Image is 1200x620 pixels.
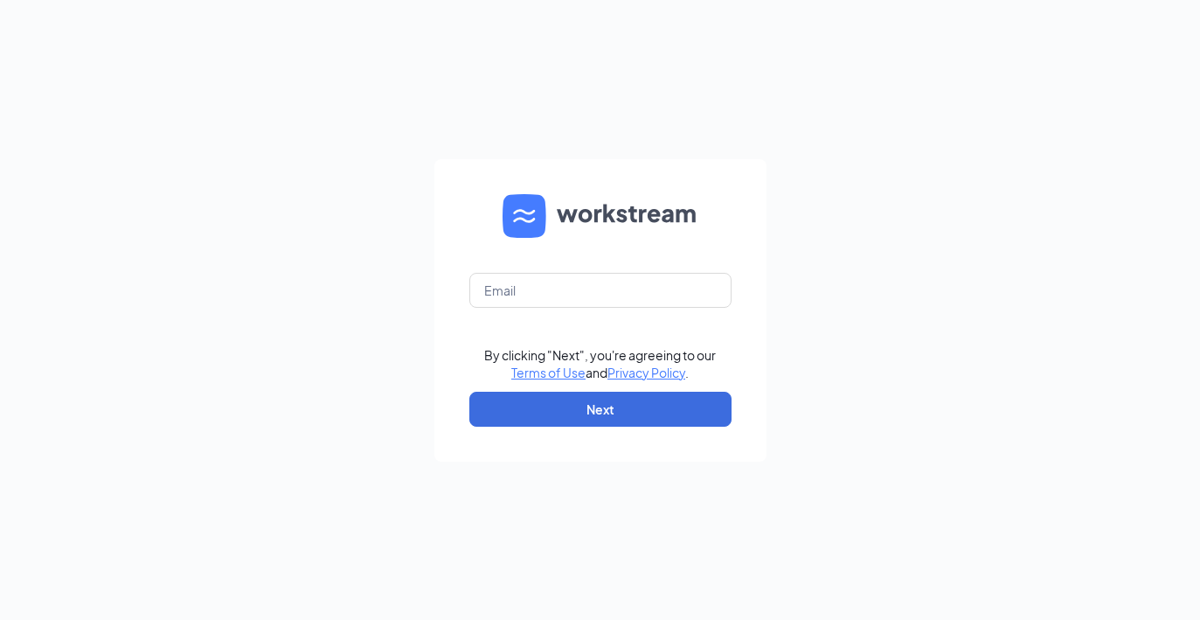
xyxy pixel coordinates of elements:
[484,346,716,381] div: By clicking "Next", you're agreeing to our and .
[607,365,685,380] a: Privacy Policy
[469,273,732,308] input: Email
[503,194,698,238] img: WS logo and Workstream text
[469,392,732,427] button: Next
[511,365,586,380] a: Terms of Use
